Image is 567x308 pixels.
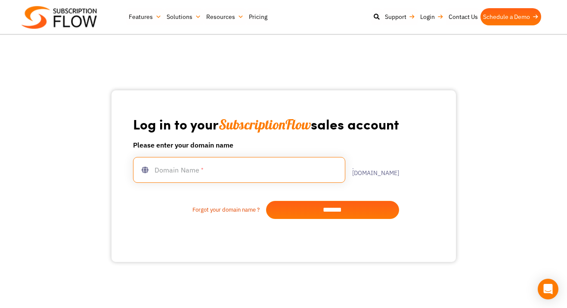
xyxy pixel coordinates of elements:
[480,8,541,25] a: Schedule a Demo
[219,116,311,133] span: SubscriptionFlow
[133,140,399,150] h6: Please enter your domain name
[246,8,270,25] a: Pricing
[164,8,204,25] a: Solutions
[446,8,480,25] a: Contact Us
[382,8,418,25] a: Support
[22,6,97,29] img: Subscriptionflow
[133,115,399,133] h1: Log in to your sales account
[538,279,558,299] div: Open Intercom Messenger
[133,206,266,214] a: Forgot your domain name ?
[126,8,164,25] a: Features
[418,8,446,25] a: Login
[345,164,399,176] label: .[DOMAIN_NAME]
[204,8,246,25] a: Resources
